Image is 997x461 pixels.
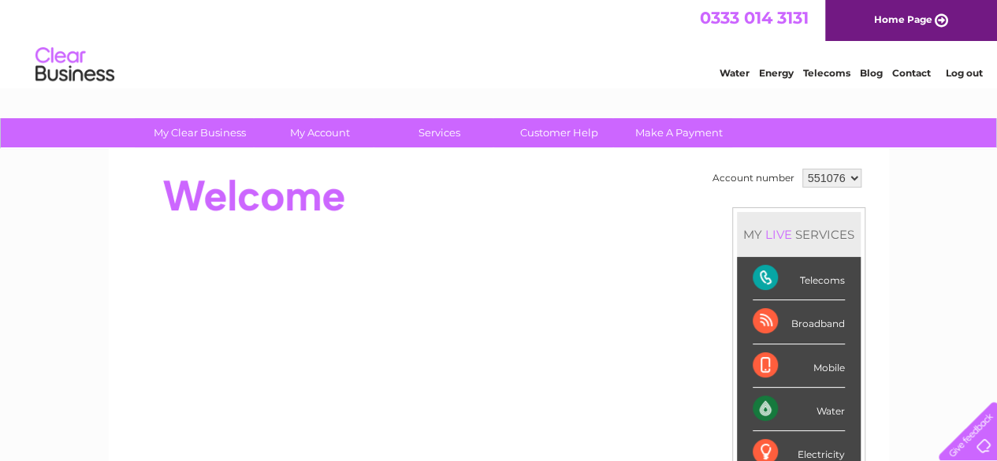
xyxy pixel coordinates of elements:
[753,344,845,388] div: Mobile
[753,257,845,300] div: Telecoms
[614,118,744,147] a: Make A Payment
[753,300,845,344] div: Broadband
[762,227,795,242] div: LIVE
[892,67,931,79] a: Contact
[700,8,809,28] a: 0333 014 3131
[127,9,872,76] div: Clear Business is a trading name of Verastar Limited (registered in [GEOGRAPHIC_DATA] No. 3667643...
[35,41,115,89] img: logo.png
[720,67,750,79] a: Water
[494,118,624,147] a: Customer Help
[759,67,794,79] a: Energy
[709,165,798,191] td: Account number
[753,388,845,431] div: Water
[803,67,850,79] a: Telecoms
[860,67,883,79] a: Blog
[135,118,265,147] a: My Clear Business
[945,67,982,79] a: Log out
[374,118,504,147] a: Services
[255,118,385,147] a: My Account
[737,212,861,257] div: MY SERVICES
